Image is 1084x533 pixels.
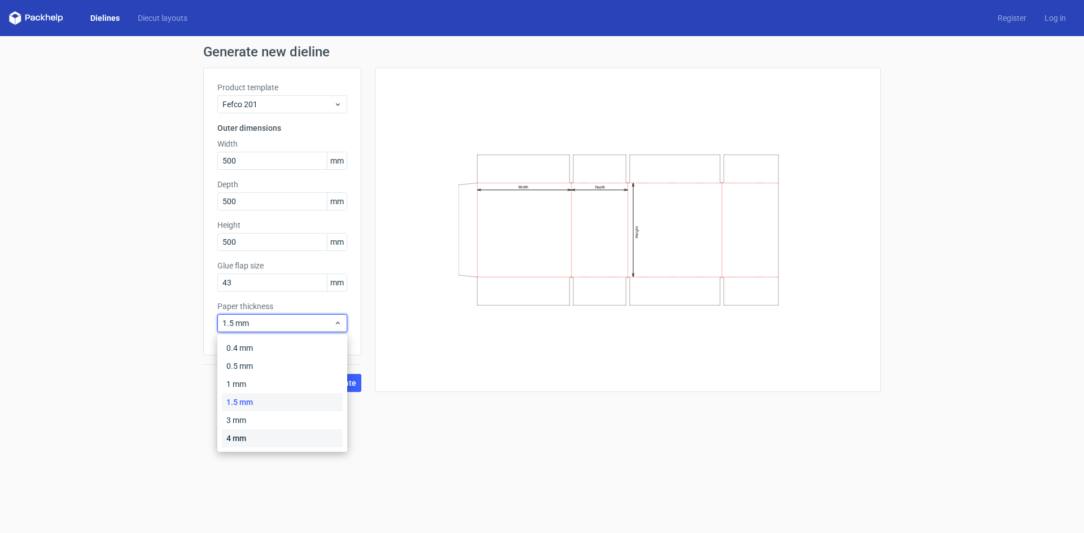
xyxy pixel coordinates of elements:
[129,12,196,24] a: Diecut layouts
[1035,12,1075,24] a: Log in
[518,185,528,190] text: Width
[635,226,639,238] text: Height
[217,301,347,312] label: Paper thickness
[222,357,343,375] div: 0.5 mm
[217,179,347,190] label: Depth
[327,234,347,250] span: mm
[222,99,334,110] span: Fefco 201
[222,393,343,411] div: 1.5 mm
[222,429,343,447] div: 4 mm
[327,274,347,291] span: mm
[203,45,881,59] h1: Generate new dieline
[327,193,347,210] span: mm
[217,138,347,149] label: Width
[222,318,334,329] span: 1.5 mm
[217,219,347,231] label: Height
[595,185,605,190] text: Depth
[81,12,129,24] a: Dielines
[217,122,347,134] h3: Outer dimensions
[217,260,347,271] label: Glue flap size
[989,12,1035,24] a: Register
[222,375,343,393] div: 1 mm
[217,82,347,93] label: Product template
[327,152,347,169] span: mm
[222,411,343,429] div: 3 mm
[222,339,343,357] div: 0.4 mm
